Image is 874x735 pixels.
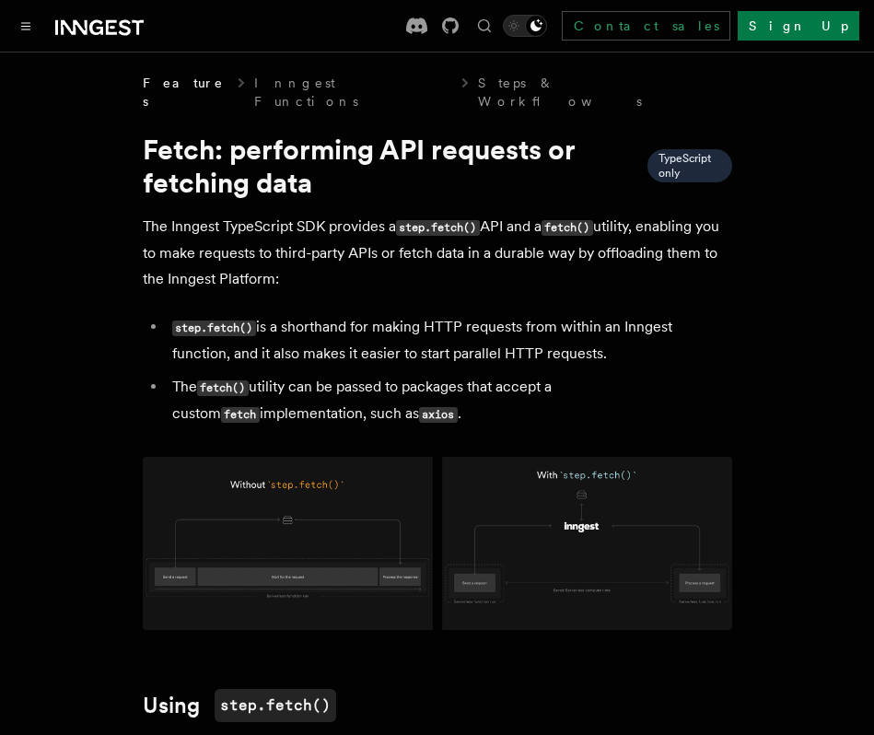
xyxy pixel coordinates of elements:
[254,74,452,111] a: Inngest Functions
[197,380,249,396] code: fetch()
[221,407,260,423] code: fetch
[143,133,732,199] h1: Fetch: performing API requests or fetching data
[542,220,593,236] code: fetch()
[172,321,256,336] code: step.fetch()
[419,407,458,423] code: axios
[143,214,732,292] p: The Inngest TypeScript SDK provides a API and a utility, enabling you to make requests to third-p...
[478,74,732,111] a: Steps & Workflows
[503,15,547,37] button: Toggle dark mode
[143,689,336,722] a: Usingstep.fetch()
[473,15,495,37] button: Find something...
[167,314,732,367] li: is a shorthand for making HTTP requests from within an Inngest function, and it also makes it eas...
[658,151,720,181] span: TypeScript only
[167,374,732,427] li: The utility can be passed to packages that accept a custom implementation, such as .
[562,11,730,41] a: Contact sales
[15,15,37,37] button: Toggle navigation
[143,457,732,630] img: Using Fetch offloads the HTTP request to the Inngest Platform
[738,11,859,41] a: Sign Up
[143,74,228,111] span: Features
[396,220,480,236] code: step.fetch()
[215,689,336,722] code: step.fetch()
